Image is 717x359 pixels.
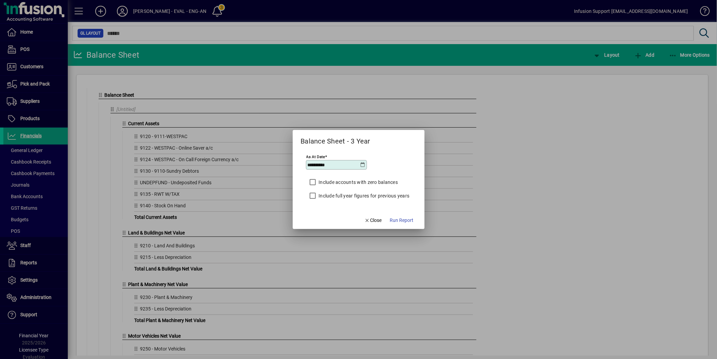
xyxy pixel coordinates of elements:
[362,214,385,226] button: Close
[364,217,382,224] span: Close
[317,179,398,186] label: Include accounts with zero balances
[387,214,416,226] button: Run Report
[317,192,410,199] label: Include full year figures for previous years
[293,130,379,147] h2: Balance Sheet - 3 Year
[306,154,325,159] mat-label: As at date
[390,217,414,224] span: Run Report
